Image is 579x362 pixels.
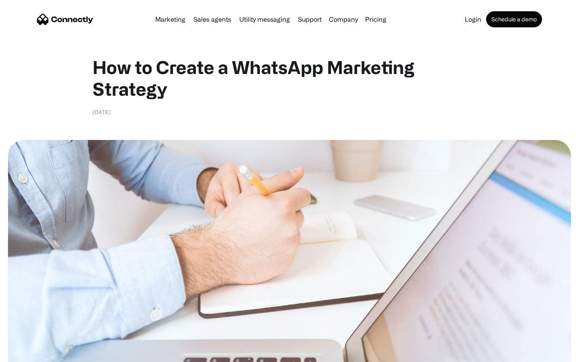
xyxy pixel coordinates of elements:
a: Pricing [362,16,390,23]
ul: Language list [16,348,48,359]
a: Schedule a demo [486,11,542,27]
div: Company [329,14,358,25]
a: Marketing [152,16,189,23]
a: Support [295,16,325,23]
aside: Language selected: English [8,348,48,359]
div: [DATE] [92,108,111,116]
a: Utility messaging [236,16,293,23]
a: Sales agents [190,16,234,23]
a: Login [462,16,485,23]
h1: How to Create a WhatsApp Marketing Strategy [92,56,487,100]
